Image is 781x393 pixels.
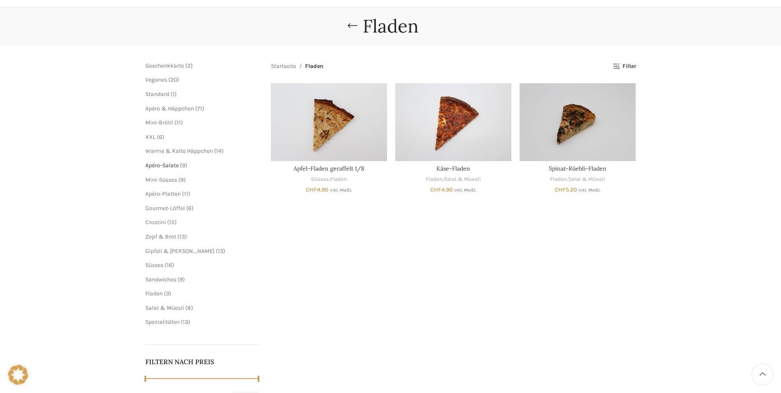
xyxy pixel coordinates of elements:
span: CHF [555,186,566,193]
a: Veganes [145,76,167,83]
a: Fladen [330,175,347,183]
bdi: 4.90 [306,186,329,193]
a: Warme & Kalte Häppchen [145,147,213,154]
span: 3 [166,290,169,297]
span: 11 [184,190,188,197]
a: Geschenkkarte [145,62,184,69]
a: Salat & Müesli [444,175,481,183]
a: Go back [342,18,363,34]
a: Käse-Fladen [436,165,470,172]
span: 9 [180,276,183,283]
nav: Breadcrumb [271,62,324,71]
a: Spezialitäten [145,318,180,325]
h1: Fladen [363,15,419,37]
span: 1 [173,91,175,98]
a: Filter [613,63,636,70]
span: 16 [167,262,172,269]
a: Crostini [145,219,166,226]
a: Salat & Müesli [145,304,184,311]
span: 71 [197,105,202,112]
a: Zopf & Brot [145,233,176,240]
div: , [395,175,511,183]
a: Scroll to top button [752,364,773,385]
span: Fladen [305,62,324,71]
span: 13 [183,318,188,325]
a: Käse-Fladen [395,83,511,161]
small: inkl. MwSt. [454,187,476,193]
a: Sandwiches [145,276,176,283]
bdi: 4.90 [430,186,453,193]
a: Apfel-Fladen geraffelt 1/8 [294,165,364,172]
span: 11 [177,119,181,126]
a: Süsses [311,175,329,183]
a: Fladen [426,175,443,183]
bdi: 5.20 [555,186,577,193]
span: 6 [159,133,162,140]
span: 9 [182,162,185,169]
a: Fladen [550,175,567,183]
a: Apéro & Häppchen [145,105,194,112]
a: Startseite [271,62,296,71]
small: inkl. MwSt. [330,187,352,193]
span: 13 [180,233,185,240]
a: Spinat-Rüebli-Fladen [520,83,636,161]
span: 6 [188,205,191,212]
span: 9 [180,176,184,183]
a: Apfel-Fladen geraffelt 1/8 [271,83,387,161]
a: Apéro-Salate [145,162,179,169]
a: Apéro-Platten [145,190,181,197]
small: inkl. MwSt. [578,187,601,193]
a: Salat & Müesli [568,175,605,183]
a: Fladen [145,290,163,297]
span: CHF [430,186,441,193]
a: Mini-Süsses [145,176,177,183]
span: CHF [306,186,317,193]
h5: Filtern nach Preis [145,357,259,366]
a: Spinat-Rüebli-Fladen [549,165,606,172]
a: Mini-Brötli [145,119,173,126]
a: Standard [145,91,169,98]
span: 2 [187,62,191,69]
span: 8 [187,304,191,311]
span: 15 [169,219,175,226]
a: Gipfeli & [PERSON_NAME] [145,248,214,255]
span: 20 [170,76,177,83]
a: Gourmet-Löffel [145,205,185,212]
span: 13 [218,248,223,255]
div: , [271,175,387,183]
a: Süsses [145,262,163,269]
div: , [520,175,636,183]
a: XXL [145,133,156,140]
span: 14 [216,147,221,154]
